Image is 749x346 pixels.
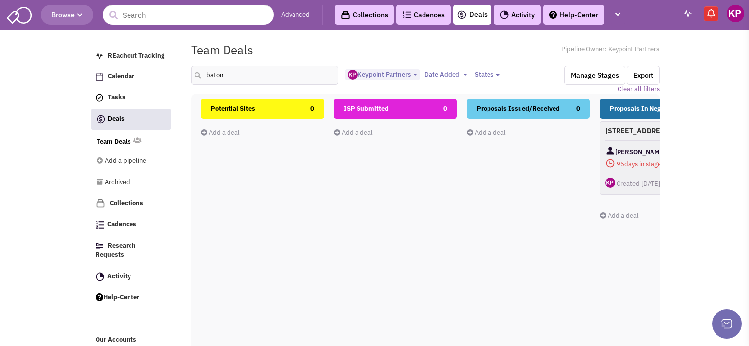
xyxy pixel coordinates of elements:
[605,126,717,135] h4: [STREET_ADDRESS][US_STATE]
[107,272,131,280] span: Activity
[96,272,104,281] img: Activity.png
[91,67,170,86] a: Calendar
[96,242,136,259] span: Research Requests
[402,11,411,18] img: Cadences_logo.png
[96,336,136,344] span: Our Accounts
[96,113,106,125] img: icon-deals.svg
[500,10,509,19] img: Activity.png
[610,104,687,113] span: Proposals In Negotiations
[97,137,131,147] a: Team Deals
[549,11,557,19] img: help.png
[344,104,389,113] span: ISP Submitted
[107,220,136,229] span: Cadences
[334,128,373,137] a: Add a deal
[96,221,104,229] img: Cadences_logo.png
[108,94,126,102] span: Tasks
[348,70,358,80] img: ny_GipEnDU-kinWYCc5EwQ.png
[103,5,274,25] input: Search
[457,9,488,21] a: Deals
[561,45,660,54] span: Pipeline Owner: Keypoint Partners
[7,5,32,24] img: SmartAdmin
[281,10,310,20] a: Advanced
[727,5,744,22] img: Keypoint Partners
[51,10,83,19] span: Browse
[310,99,314,119] span: 0
[97,173,157,192] a: Archived
[543,5,604,25] a: Help-Center
[91,237,170,265] a: Research Requests
[618,85,660,94] a: Clear all filters
[91,109,171,130] a: Deals
[475,70,493,79] span: States
[96,293,103,301] img: help.png
[91,194,170,213] a: Collections
[41,5,93,25] button: Browse
[335,5,394,25] a: Collections
[605,158,615,168] img: icon-daysinstage-red.png
[477,104,560,113] span: Proposals Issued/Received
[91,216,170,234] a: Cadences
[108,72,134,81] span: Calendar
[191,43,253,56] h1: Team Deals
[91,47,170,65] a: REachout Tracking
[91,89,170,107] a: Tasks
[345,69,420,81] button: Keypoint Partners
[97,152,157,171] a: Add a pipeline
[457,9,467,21] img: icon-deals.svg
[396,5,451,25] a: Cadences
[110,199,143,207] span: Collections
[96,73,103,81] img: Calendar.png
[605,158,717,170] span: days in stage
[108,51,164,60] span: REachout Tracking
[600,211,639,220] a: Add a deal
[191,66,339,85] input: Search deals
[472,69,503,80] button: States
[605,146,615,156] img: Contact Image
[617,179,660,188] span: Created [DATE]
[96,243,103,249] img: Research.png
[91,288,170,307] a: Help-Center
[341,10,350,20] img: icon-collection-lavender-black.svg
[627,66,660,85] button: Export
[494,5,541,25] a: Activity
[96,198,105,208] img: icon-collection-lavender.png
[201,128,240,137] a: Add a deal
[91,267,170,286] a: Activity
[96,94,103,102] img: icon-tasks.png
[211,104,255,113] span: Potential Sites
[617,160,624,168] span: 95
[467,128,506,137] a: Add a deal
[576,99,580,119] span: 0
[424,70,459,79] span: Date Added
[422,69,470,80] button: Date Added
[348,70,411,79] span: Keypoint Partners
[564,66,625,85] button: Manage Stages
[443,99,447,119] span: 0
[615,146,666,158] span: [PERSON_NAME]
